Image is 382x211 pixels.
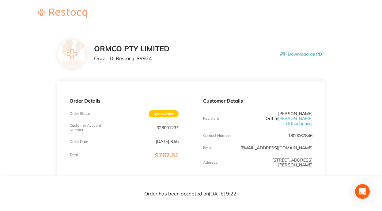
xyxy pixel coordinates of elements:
p: Total [70,153,78,157]
h2: ORMCO PTY LIMITED [94,45,169,53]
button: Download as PDF [280,45,325,64]
p: Order ID: Restocq- 89924 [94,56,169,61]
p: Order Date [70,140,88,144]
p: Order has been accepted on [DATE] 9:22 . [144,191,238,196]
div: Open Intercom Messenger [355,184,370,199]
p: Order Status [70,111,91,116]
p: Contact Number [203,133,231,138]
p: [PERSON_NAME] Ortho [240,111,312,126]
p: 328001237 [157,125,179,130]
p: Customer Details [203,98,312,104]
span: ( [PERSON_NAME] Orthodontics ) [277,116,312,126]
p: Recipient [203,116,219,121]
p: 1800067846 [288,133,312,138]
p: Address [203,160,217,165]
p: Order Details [70,98,179,104]
p: Emaill [203,146,214,150]
span: $762.81 [155,151,179,159]
a: Restocq logo [32,9,93,19]
p: [DATE] 8:55 [156,139,179,144]
img: Restocq logo [32,9,93,18]
p: Customer Account Number [70,123,106,132]
span: Open Order [149,110,179,117]
a: [EMAIL_ADDRESS][DOMAIN_NAME] [240,145,312,151]
p: [STREET_ADDRESS][PERSON_NAME] [240,158,312,167]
